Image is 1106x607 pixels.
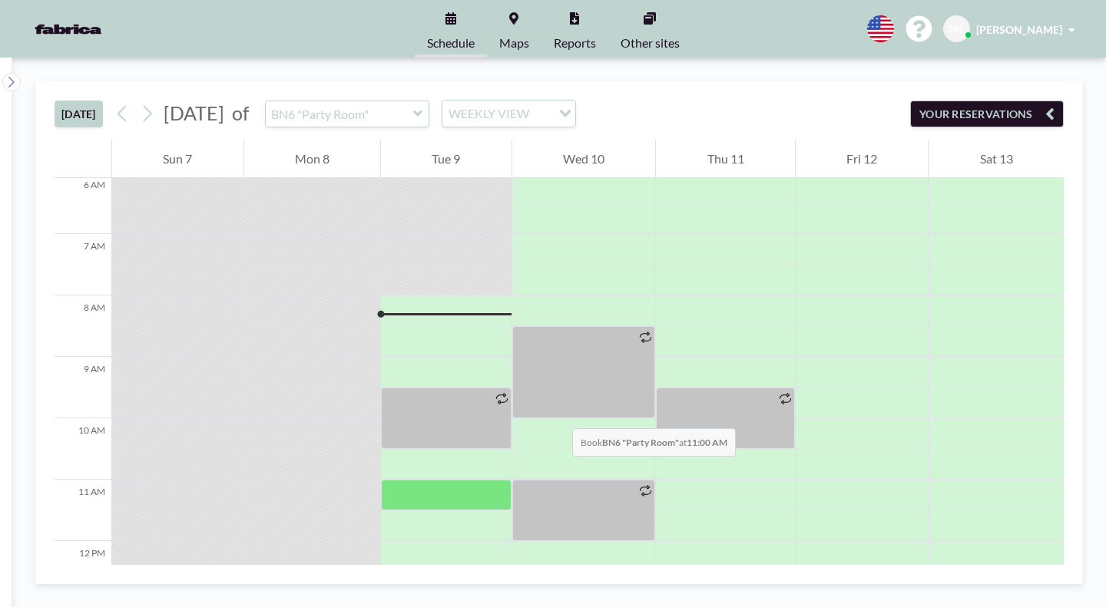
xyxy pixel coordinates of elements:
[534,104,550,124] input: Search for option
[949,22,965,36] span: ME
[55,234,111,295] div: 7 AM
[25,14,112,45] img: organization-logo
[602,437,679,448] b: BN6 "Party Room"
[427,37,475,49] span: Schedule
[232,101,249,125] span: of
[55,173,111,234] div: 6 AM
[976,23,1062,36] span: [PERSON_NAME]
[244,140,381,178] div: Mon 8
[621,37,680,49] span: Other sites
[910,101,1064,127] button: YOUR RESERVATIONS
[656,140,795,178] div: Thu 11
[381,140,512,178] div: Tue 9
[164,101,224,124] span: [DATE]
[55,295,111,357] div: 8 AM
[687,437,727,448] b: 11:00 AM
[796,140,929,178] div: Fri 12
[55,480,111,541] div: 11 AM
[266,101,413,127] input: BN6 "Party Room"
[499,37,529,49] span: Maps
[929,140,1064,178] div: Sat 13
[55,541,111,602] div: 12 PM
[55,418,111,480] div: 10 AM
[445,104,532,124] span: WEEKLY VIEW
[112,140,243,178] div: Sun 7
[512,140,656,178] div: Wed 10
[55,101,103,127] button: [DATE]
[442,101,575,127] div: Search for option
[554,37,596,49] span: Reports
[572,428,736,457] span: Book at
[55,357,111,418] div: 9 AM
